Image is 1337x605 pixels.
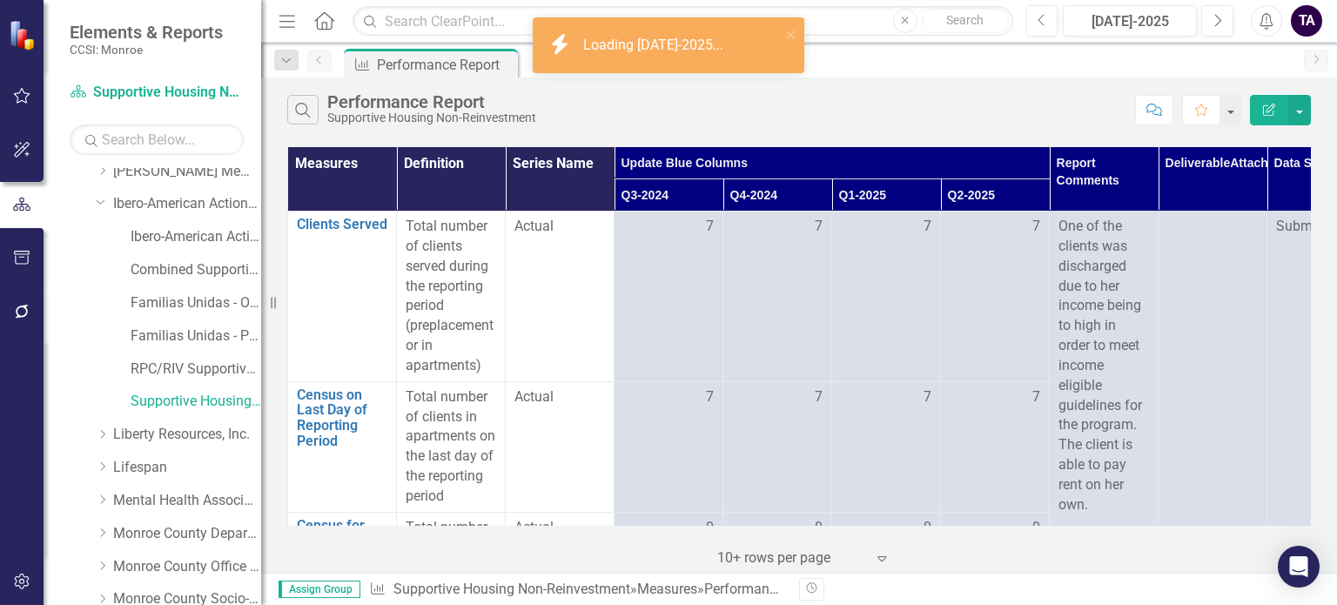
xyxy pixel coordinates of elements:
[297,387,387,448] a: Census on Last Day of Reporting Period
[297,518,387,548] a: Census for Preplacement
[393,581,630,597] a: Supportive Housing Non-Reinvestment
[131,260,261,280] a: Combined Supportive Housing (Rent and CM)
[113,425,261,445] a: Liberty Resources, Inc.
[113,524,261,544] a: Monroe County Department of Social Services
[615,381,723,512] td: Double-Click to Edit
[70,22,223,43] span: Elements & Reports
[353,6,1012,37] input: Search ClearPoint...
[583,36,728,56] div: Loading [DATE]-2025...
[279,581,360,598] span: Assign Group
[514,387,605,407] span: Actual
[1032,387,1040,407] span: 7
[706,518,714,538] span: 0
[113,557,261,577] a: Monroe County Office of Mental Health
[514,518,605,538] span: Actual
[941,381,1050,512] td: Double-Click to Edit
[297,217,387,232] a: Clients Served
[406,217,496,376] p: Total number of clients served during the reporting period (preplacement or in apartments)
[637,581,697,597] a: Measures
[288,381,397,512] td: Double-Click to Edit Right Click for Context Menu
[514,217,605,237] span: Actual
[113,491,261,511] a: Mental Health Association
[1291,5,1322,37] button: TA
[941,212,1050,382] td: Double-Click to Edit
[131,227,261,247] a: Ibero-American Action League, Inc. (MCOMH Internal)
[113,194,261,214] a: Ibero-American Action League, Inc.
[131,392,261,412] a: Supportive Housing Non-Reinvestment
[1063,5,1197,37] button: [DATE]-2025
[1278,546,1320,588] div: Open Intercom Messenger
[131,326,261,346] a: Familias Unidas - Primary CD Prevention
[506,381,615,512] td: Double-Click to Edit
[832,212,941,382] td: Double-Click to Edit
[785,24,797,44] button: close
[924,217,931,237] span: 7
[1032,217,1040,237] span: 7
[9,20,39,50] img: ClearPoint Strategy
[288,212,397,382] td: Double-Click to Edit Right Click for Context Menu
[131,360,261,380] a: RPC/RIV Supportive Housing
[615,212,723,382] td: Double-Click to Edit
[924,518,931,538] span: 0
[369,580,786,600] div: » »
[397,212,506,382] td: Double-Click to Edit
[70,83,244,103] a: Supportive Housing Non-Reinvestment
[406,387,496,507] p: Total number of clients in apartments on the last day of the reporting period
[113,162,261,182] a: [PERSON_NAME] Memorial Institute, Inc.
[946,13,984,27] span: Search
[397,381,506,512] td: Double-Click to Edit
[506,212,615,382] td: Double-Click to Edit
[327,111,536,124] div: Supportive Housing Non-Reinvestment
[832,381,941,512] td: Double-Click to Edit
[922,9,1009,33] button: Search
[706,217,714,237] span: 7
[70,124,244,155] input: Search Below...
[131,293,261,313] a: Familias Unidas - Other CD Prevention
[723,212,832,382] td: Double-Click to Edit
[1032,518,1040,538] span: 0
[377,54,514,76] div: Performance Report
[815,217,823,237] span: 7
[723,381,832,512] td: Double-Click to Edit
[113,458,261,478] a: Lifespan
[815,518,823,538] span: 0
[704,581,827,597] div: Performance Report
[1058,217,1149,515] p: One of the clients was discharged due to her income being to high in order to meet income eligibl...
[327,92,536,111] div: Performance Report
[706,387,714,407] span: 7
[815,387,823,407] span: 7
[70,43,223,57] small: CCSI: Monroe
[924,387,931,407] span: 7
[1069,11,1191,32] div: [DATE]-2025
